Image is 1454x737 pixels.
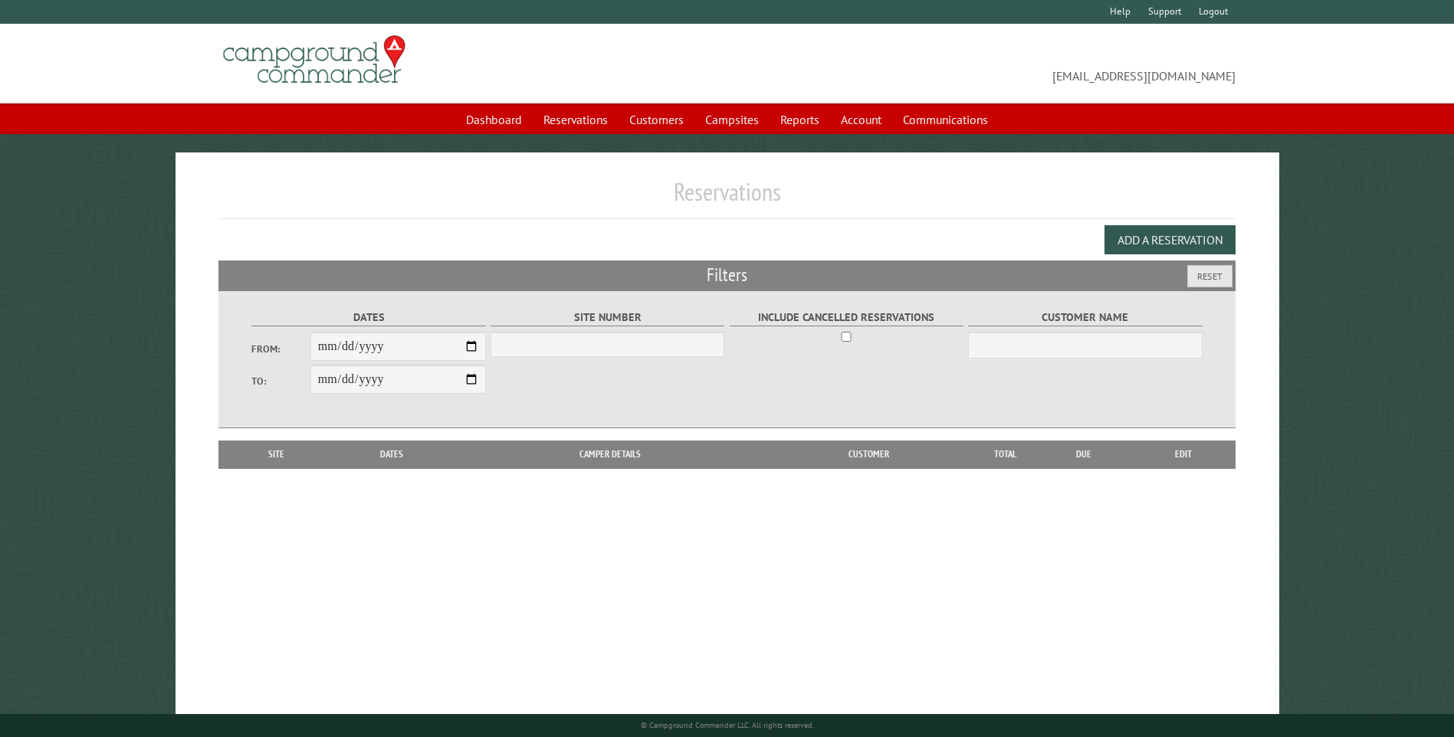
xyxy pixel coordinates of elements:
[218,177,1235,219] h1: Reservations
[968,309,1202,326] label: Customer Name
[251,342,310,356] label: From:
[727,42,1236,85] span: [EMAIL_ADDRESS][DOMAIN_NAME]
[832,105,891,134] a: Account
[763,441,974,468] th: Customer
[251,309,485,326] label: Dates
[458,441,763,468] th: Camper Details
[620,105,693,134] a: Customers
[534,105,617,134] a: Reservations
[974,441,1036,468] th: Total
[226,441,326,468] th: Site
[491,309,724,326] label: Site Number
[771,105,829,134] a: Reports
[251,374,310,388] label: To:
[696,105,768,134] a: Campsites
[1036,441,1132,468] th: Due
[218,30,410,90] img: Campground Commander
[641,720,814,730] small: © Campground Commander LLC. All rights reserved.
[218,260,1235,290] h2: Filters
[1104,225,1236,254] button: Add a Reservation
[327,441,458,468] th: Dates
[457,105,531,134] a: Dashboard
[1132,441,1236,468] th: Edit
[894,105,997,134] a: Communications
[1187,265,1232,287] button: Reset
[730,309,963,326] label: Include Cancelled Reservations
